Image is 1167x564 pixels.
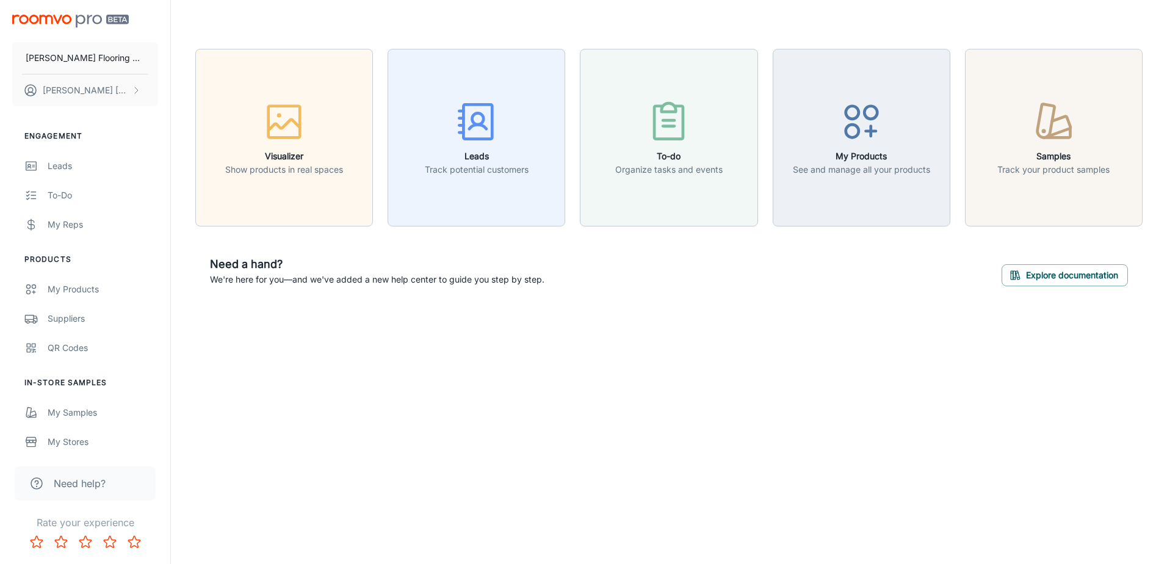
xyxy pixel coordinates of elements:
[225,163,343,176] p: Show products in real spaces
[580,49,757,226] button: To-doOrganize tasks and events
[210,256,544,273] h6: Need a hand?
[48,283,158,296] div: My Products
[48,341,158,355] div: QR Codes
[26,51,145,65] p: [PERSON_NAME] Flooring Stores - Bozeman
[580,131,757,143] a: To-doOrganize tasks and events
[615,163,723,176] p: Organize tasks and events
[12,74,158,106] button: [PERSON_NAME] [PERSON_NAME]
[210,273,544,286] p: We're here for you—and we've added a new help center to guide you step by step.
[43,84,129,97] p: [PERSON_NAME] [PERSON_NAME]
[615,150,723,163] h6: To-do
[997,163,1110,176] p: Track your product samples
[773,49,950,226] button: My ProductsSee and manage all your products
[225,150,343,163] h6: Visualizer
[997,150,1110,163] h6: Samples
[195,49,373,226] button: VisualizerShow products in real spaces
[965,131,1143,143] a: SamplesTrack your product samples
[425,150,529,163] h6: Leads
[425,163,529,176] p: Track potential customers
[1002,264,1128,286] button: Explore documentation
[48,189,158,202] div: To-do
[793,163,930,176] p: See and manage all your products
[12,42,158,74] button: [PERSON_NAME] Flooring Stores - Bozeman
[965,49,1143,226] button: SamplesTrack your product samples
[48,312,158,325] div: Suppliers
[773,131,950,143] a: My ProductsSee and manage all your products
[388,49,565,226] button: LeadsTrack potential customers
[12,15,129,27] img: Roomvo PRO Beta
[48,159,158,173] div: Leads
[1002,269,1128,281] a: Explore documentation
[388,131,565,143] a: LeadsTrack potential customers
[48,218,158,231] div: My Reps
[793,150,930,163] h6: My Products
